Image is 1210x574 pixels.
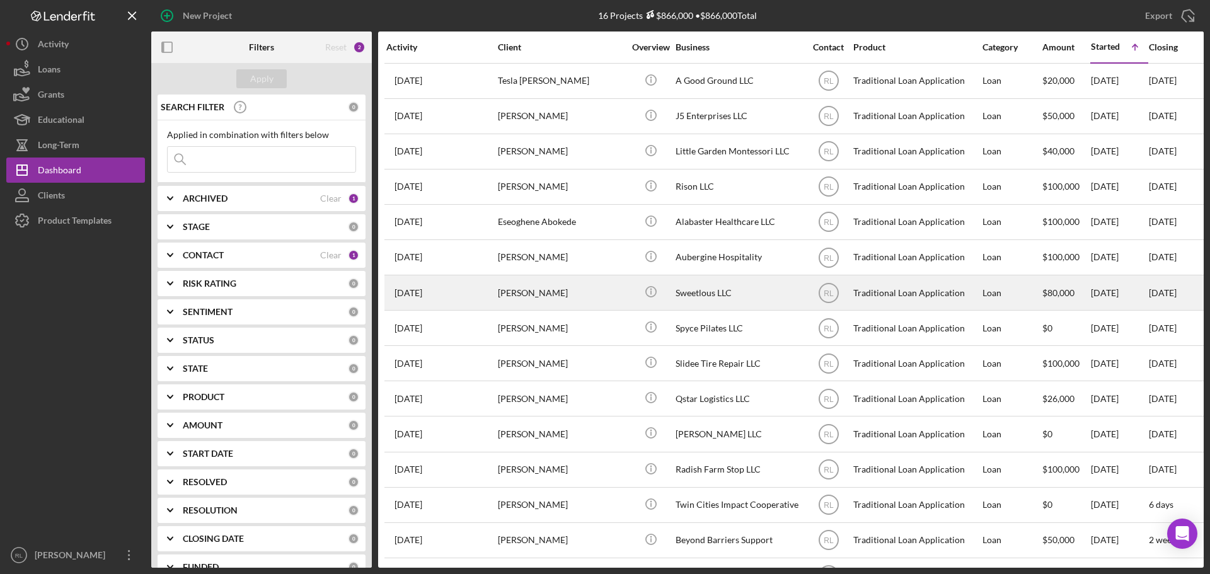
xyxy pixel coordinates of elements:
[395,217,422,227] time: 2025-06-26 07:27
[1091,524,1148,557] div: [DATE]
[824,501,834,510] text: RL
[348,420,359,431] div: 0
[824,536,834,545] text: RL
[1091,417,1148,451] div: [DATE]
[853,42,979,52] div: Product
[348,193,359,204] div: 1
[183,335,214,345] b: STATUS
[1091,42,1120,52] div: Started
[6,158,145,183] a: Dashboard
[982,276,1041,309] div: Loan
[1042,499,1052,510] span: $0
[676,524,802,557] div: Beyond Barriers Support
[676,170,802,204] div: Rison LLC
[1091,170,1148,204] div: [DATE]
[982,453,1041,486] div: Loan
[395,288,422,298] time: 2025-07-11 19:06
[395,429,422,439] time: 2025-07-23 00:01
[395,146,422,156] time: 2025-09-04 20:14
[6,32,145,57] a: Activity
[1042,323,1052,333] span: $0
[824,289,834,297] text: RL
[498,170,624,204] div: [PERSON_NAME]
[853,417,979,451] div: Traditional Loan Application
[6,542,145,568] button: RL[PERSON_NAME]
[183,449,233,459] b: START DATE
[348,306,359,318] div: 0
[1091,135,1148,168] div: [DATE]
[348,335,359,346] div: 0
[1091,311,1148,345] div: [DATE]
[676,135,802,168] div: Little Garden Montessori LLC
[498,524,624,557] div: [PERSON_NAME]
[183,3,232,28] div: New Project
[853,488,979,522] div: Traditional Loan Application
[598,10,757,21] div: 16 Projects • $866,000 Total
[627,42,674,52] div: Overview
[1042,205,1090,239] div: $100,000
[498,382,624,415] div: [PERSON_NAME]
[1149,499,1173,510] time: 6 days
[676,382,802,415] div: Qstar Logistics LLC
[1042,146,1075,156] span: $40,000
[183,505,238,515] b: RESOLUTION
[386,42,497,52] div: Activity
[348,505,359,516] div: 0
[1091,64,1148,98] div: [DATE]
[982,135,1041,168] div: Loan
[853,311,979,345] div: Traditional Loan Application
[1145,3,1172,28] div: Export
[824,77,834,86] text: RL
[982,205,1041,239] div: Loan
[6,107,145,132] button: Educational
[395,535,422,545] time: 2025-08-18 23:36
[1149,110,1177,121] time: [DATE]
[1149,393,1177,404] time: [DATE]
[1091,382,1148,415] div: [DATE]
[853,170,979,204] div: Traditional Loan Application
[498,100,624,133] div: [PERSON_NAME]
[853,276,979,309] div: Traditional Loan Application
[1149,216,1177,227] time: [DATE]
[348,278,359,289] div: 0
[395,76,422,86] time: 2025-07-09 19:24
[395,394,422,404] time: 2025-08-07 16:22
[1167,519,1197,549] div: Open Intercom Messenger
[498,276,624,309] div: [PERSON_NAME]
[183,562,219,572] b: FUNDED
[348,448,359,459] div: 0
[982,100,1041,133] div: Loan
[348,391,359,403] div: 0
[853,135,979,168] div: Traditional Loan Application
[348,101,359,113] div: 0
[6,57,145,82] button: Loans
[805,42,852,52] div: Contact
[676,276,802,309] div: Sweetlous LLC
[1091,347,1148,380] div: [DATE]
[161,102,224,112] b: SEARCH FILTER
[38,208,112,236] div: Product Templates
[676,453,802,486] div: Radish Farm Stop LLC
[183,278,236,289] b: RISK RATING
[353,41,366,54] div: 2
[183,477,227,487] b: RESOLVED
[1149,358,1177,369] time: [DATE]
[183,420,222,430] b: AMOUNT
[395,500,422,510] time: 2025-08-20 16:25
[498,135,624,168] div: [PERSON_NAME]
[183,250,224,260] b: CONTACT
[1042,75,1075,86] span: $20,000
[6,132,145,158] a: Long-Term
[1149,287,1177,298] time: [DATE]
[853,64,979,98] div: Traditional Loan Application
[38,107,84,135] div: Educational
[395,359,422,369] time: 2025-09-03 19:19
[1091,276,1148,309] div: [DATE]
[1149,428,1177,439] time: [DATE]
[249,42,274,52] b: Filters
[6,183,145,208] button: Clients
[498,347,624,380] div: [PERSON_NAME]
[676,311,802,345] div: Spyce Pilates LLC
[824,466,834,474] text: RL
